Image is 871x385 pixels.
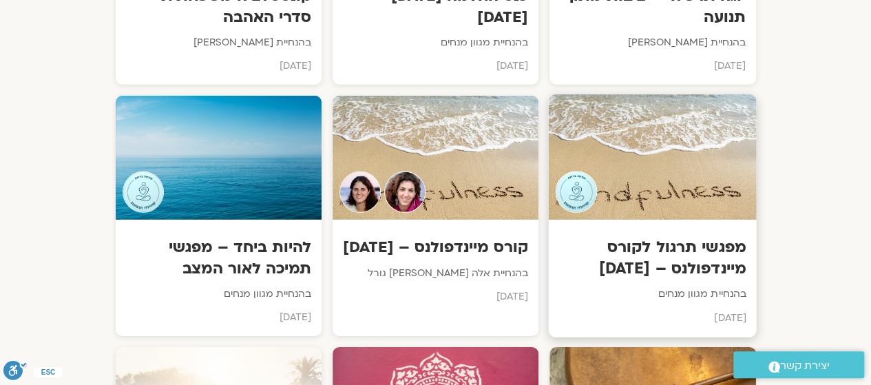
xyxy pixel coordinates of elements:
h3: להיות ביחד – מפגשי תמיכה לאור המצב [126,237,311,278]
img: Teacher [556,171,598,214]
h3: מפגשי תרגול לקורס מיינדפולנס – [DATE] [559,238,746,280]
a: יצירת קשר [733,351,864,378]
p: בהנחיית מגוון מנחים [343,34,528,51]
p: בהנחיית מגוון מנחים [126,286,311,302]
a: Teacherמפגשי תרגול לקורס מיינדפולנס – [DATE]בהנחיית מגוון מנחים[DATE] [549,96,755,336]
p: בהנחיית [PERSON_NAME] [126,34,311,51]
p: [DATE] [343,58,528,74]
img: Teacher [123,171,164,213]
a: TeacherTeacherקורס מיינדפולנס – [DATE]בהנחיית אלה [PERSON_NAME] גורל[DATE] [333,96,538,336]
img: Teacher [339,171,381,213]
h3: קורס מיינדפולנס – [DATE] [343,237,528,258]
p: [DATE] [560,58,745,74]
p: בהנחיית אלה [PERSON_NAME] גורל [343,265,528,282]
img: Teacher [384,171,426,213]
p: בהנחיית מגוון מנחים [559,287,746,304]
p: [DATE] [126,309,311,326]
p: [DATE] [559,311,746,328]
span: יצירת קשר [780,357,830,375]
a: Teacherלהיות ביחד – מפגשי תמיכה לאור המצבבהנחיית מגוון מנחים[DATE] [116,96,322,336]
p: בהנחיית [PERSON_NAME] [560,34,745,51]
p: [DATE] [343,289,528,305]
p: [DATE] [126,58,311,74]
